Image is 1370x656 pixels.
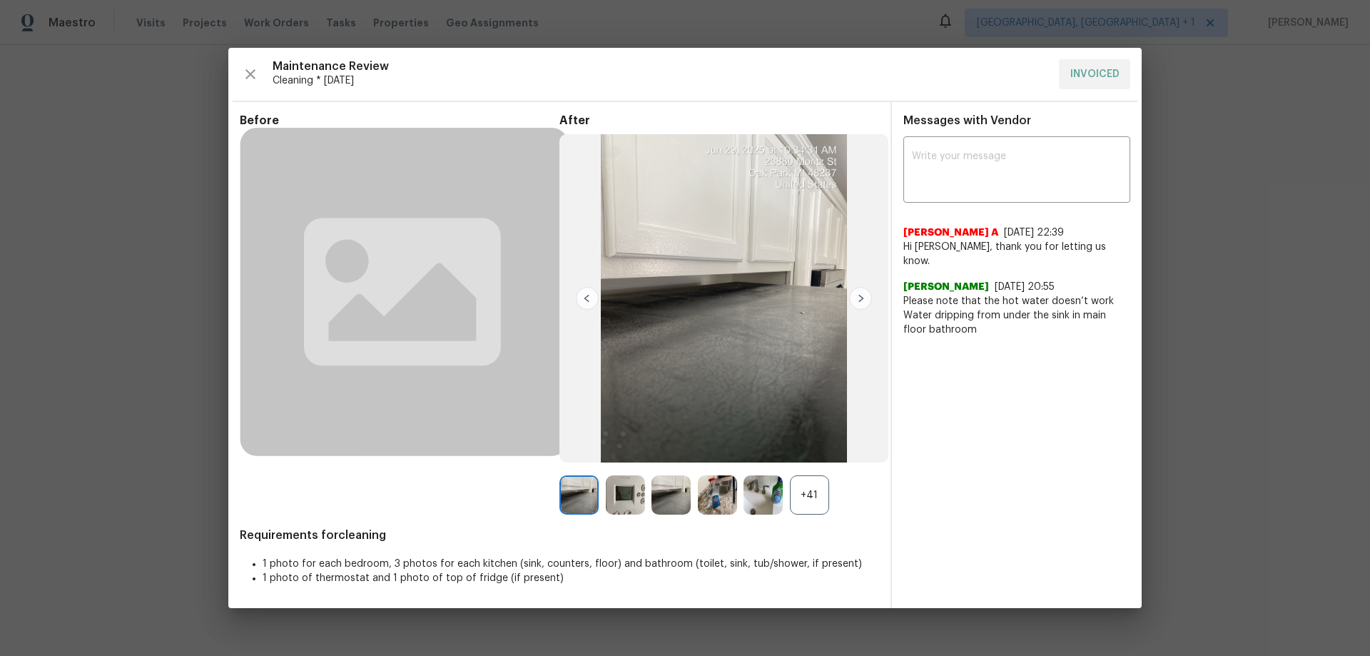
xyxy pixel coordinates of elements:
span: Cleaning * [DATE] [273,74,1047,88]
span: [DATE] 20:55 [995,282,1055,292]
span: Messages with Vendor [903,115,1031,126]
span: Please note that the hot water doesn’t work Water dripping from under the sink in main floor bath... [903,294,1130,337]
span: [PERSON_NAME] [903,280,989,294]
span: [PERSON_NAME] A [903,226,998,240]
span: Requirements for cleaning [240,528,879,543]
span: Before [240,113,559,128]
span: Hi [PERSON_NAME], thank you for letting us know. [903,240,1130,268]
span: Maintenance Review [273,59,1047,74]
li: 1 photo of thermostat and 1 photo of top of fridge (if present) [263,571,879,585]
span: [DATE] 22:39 [1004,228,1064,238]
img: right-chevron-button-url [849,287,872,310]
img: left-chevron-button-url [576,287,599,310]
div: +41 [790,475,829,515]
span: After [559,113,879,128]
li: 1 photo for each bedroom, 3 photos for each kitchen (sink, counters, floor) and bathroom (toilet,... [263,557,879,571]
